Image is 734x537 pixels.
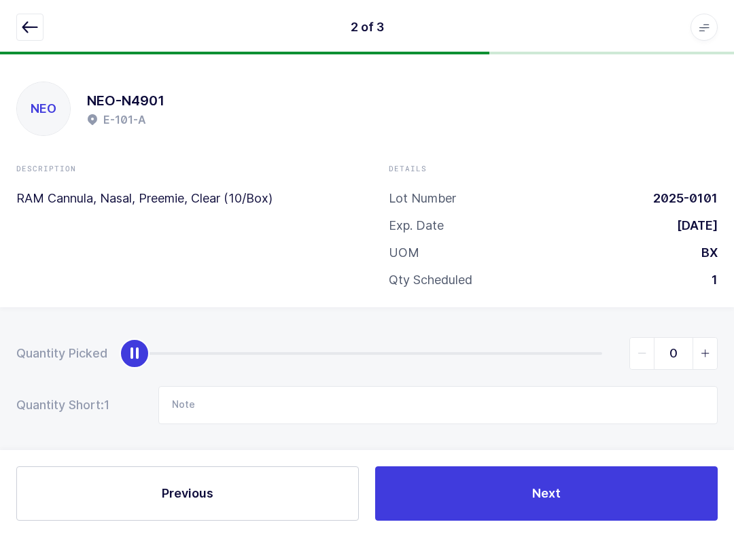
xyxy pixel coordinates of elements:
[389,272,472,288] div: Qty Scheduled
[375,466,718,521] button: Next
[389,190,456,207] div: Lot Number
[16,466,359,521] button: Previous
[158,386,718,424] input: Note
[532,485,561,502] span: Next
[691,245,718,261] div: BX
[87,90,164,111] h1: NEO-N4901
[642,190,718,207] div: 2025-0101
[135,337,718,370] div: slider between 0 and 1
[701,272,718,288] div: 1
[389,163,718,174] div: Details
[104,397,131,413] span: 1
[351,19,384,35] div: 2 of 3
[666,218,718,234] div: [DATE]
[389,218,444,234] div: Exp. Date
[162,485,213,502] span: Previous
[103,111,146,128] h2: E-101-A
[16,190,345,207] p: RAM Cannula, Nasal, Preemie, Clear (10/Box)
[389,245,419,261] div: UOM
[16,397,131,413] div: Quantity Short:
[16,163,345,174] div: Description
[16,345,107,362] div: Quantity Picked
[17,82,70,135] div: NEO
